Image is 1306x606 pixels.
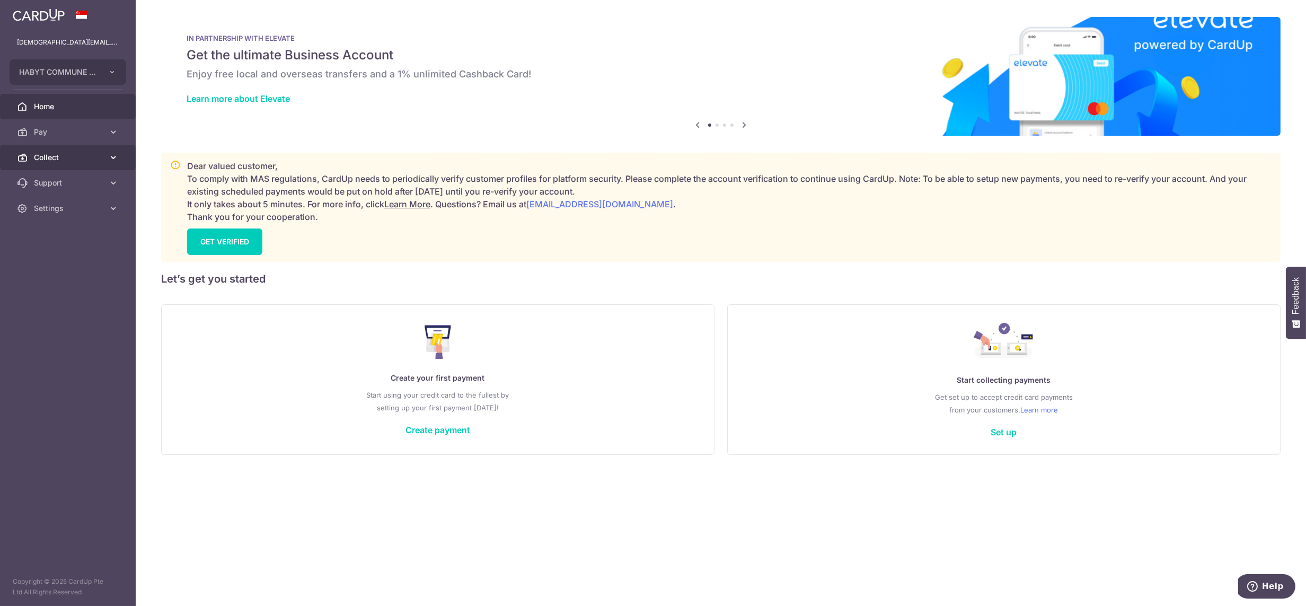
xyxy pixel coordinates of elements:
p: Create your first payment [183,372,693,384]
span: Settings [34,203,104,214]
p: Dear valued customer, To comply with MAS regulations, CardUp needs to periodically verify custome... [187,160,1272,223]
img: Make Payment [425,325,452,359]
a: Learn More [384,199,430,209]
h5: Let’s get you started [161,270,1281,287]
span: Pay [34,127,104,137]
p: Get set up to accept credit card payments from your customers. [749,391,1259,416]
p: Start using your credit card to the fullest by setting up your first payment [DATE]! [183,389,693,414]
span: HABYT COMMUNE SINGAPORE 2 PTE. LTD. [19,67,98,77]
a: GET VERIFIED [187,229,262,255]
span: Home [34,101,104,112]
a: Create payment [405,425,470,435]
img: Collect Payment [974,323,1034,361]
span: Feedback [1291,277,1301,314]
iframe: Opens a widget where you can find more information [1238,574,1295,601]
img: Renovation banner [161,17,1281,136]
button: Feedback - Show survey [1286,267,1306,339]
span: Collect [34,152,104,163]
button: HABYT COMMUNE SINGAPORE 2 PTE. LTD. [10,59,126,85]
h5: Get the ultimate Business Account [187,47,1255,64]
p: Start collecting payments [749,374,1259,387]
img: CardUp [13,8,65,21]
a: Learn more [1021,403,1058,416]
h6: Enjoy free local and overseas transfers and a 1% unlimited Cashback Card! [187,68,1255,81]
a: Set up [991,427,1017,437]
span: Support [34,178,104,188]
p: [DEMOGRAPHIC_DATA][EMAIL_ADDRESS][DOMAIN_NAME] [17,37,119,48]
p: IN PARTNERSHIP WITH ELEVATE [187,34,1255,42]
a: [EMAIL_ADDRESS][DOMAIN_NAME] [526,199,673,209]
a: Learn more about Elevate [187,93,290,104]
